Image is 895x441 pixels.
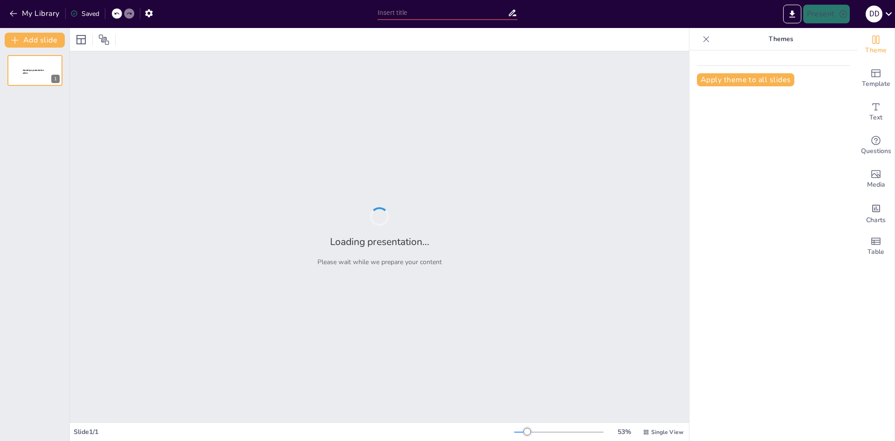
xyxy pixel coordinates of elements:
div: Add a table [857,230,895,263]
span: Table [867,247,884,257]
div: Change the overall theme [857,28,895,62]
h2: Loading presentation... [330,235,429,248]
div: Add charts and graphs [857,196,895,230]
span: Media [867,180,885,190]
span: Questions [861,146,891,156]
p: Themes [714,28,848,50]
span: Text [869,112,882,123]
span: Template [862,79,890,89]
button: Add slide [5,33,65,48]
span: Theme [865,45,887,56]
span: Charts [866,215,886,225]
button: Present [803,5,850,23]
span: Sendsteps presentation editor [23,69,44,74]
button: D D [866,5,882,23]
div: Add images, graphics, shapes or video [857,162,895,196]
button: My Library [7,6,63,21]
div: 53 % [613,427,635,436]
div: 1 [7,55,62,86]
span: Position [98,34,110,45]
p: Please wait while we prepare your content [317,258,442,266]
div: Add text boxes [857,95,895,129]
button: Export to PowerPoint [783,5,801,23]
div: Saved [70,9,99,18]
input: Insert title [378,6,508,20]
div: 1 [51,75,60,83]
div: Add ready made slides [857,62,895,95]
div: Get real-time input from your audience [857,129,895,162]
div: D D [866,6,882,22]
span: Single View [651,428,683,436]
button: Apply theme to all slides [697,73,794,86]
div: Slide 1 / 1 [74,427,514,436]
div: Layout [74,32,89,47]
